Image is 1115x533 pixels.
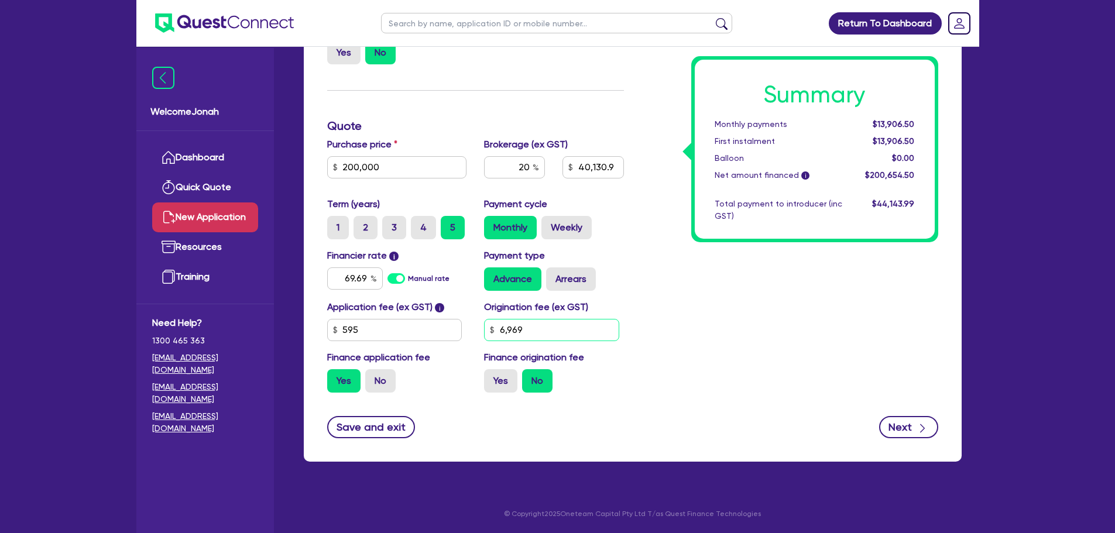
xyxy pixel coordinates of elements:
span: $13,906.50 [873,119,914,129]
div: Net amount financed [706,169,851,181]
label: 5 [441,216,465,239]
label: Manual rate [408,273,450,284]
div: Monthly payments [706,118,851,130]
div: Balloon [706,152,851,164]
a: Quick Quote [152,173,258,202]
a: Resources [152,232,258,262]
span: i [389,252,399,261]
label: Financier rate [327,249,399,263]
a: [EMAIL_ADDRESS][DOMAIN_NAME] [152,381,258,405]
span: $0.00 [892,153,914,163]
span: Need Help? [152,316,258,330]
h1: Summary [715,81,915,109]
label: Yes [484,369,517,393]
input: Search by name, application ID or mobile number... [381,13,732,33]
span: $13,906.50 [873,136,914,146]
span: 1300 465 363 [152,335,258,347]
span: Welcome Jonah [150,105,260,119]
span: i [435,303,444,312]
a: [EMAIL_ADDRESS][DOMAIN_NAME] [152,410,258,435]
label: Origination fee (ex GST) [484,300,588,314]
span: $200,654.50 [865,170,914,180]
label: Finance application fee [327,350,430,364]
img: training [162,270,176,284]
p: © Copyright 2025 Oneteam Capital Pty Ltd T/as Quest Finance Technologies [296,508,970,519]
a: Return To Dashboard [829,12,942,35]
label: Brokerage (ex GST) [484,137,568,152]
h3: Quote [327,119,624,133]
div: First instalment [706,135,851,147]
button: Next [879,416,938,438]
a: Training [152,262,258,292]
img: new-application [162,210,176,224]
label: 1 [327,216,349,239]
label: Weekly [541,216,592,239]
label: Purchase price [327,137,397,152]
a: [EMAIL_ADDRESS][DOMAIN_NAME] [152,352,258,376]
label: Monthly [484,216,537,239]
a: Dropdown toggle [944,8,975,39]
img: icon-menu-close [152,67,174,89]
img: quest-connect-logo-blue [155,13,294,33]
label: Term (years) [327,197,380,211]
img: quick-quote [162,180,176,194]
button: Save and exit [327,416,416,438]
img: resources [162,240,176,254]
label: No [365,41,396,64]
label: Application fee (ex GST) [327,300,433,314]
label: Yes [327,41,361,64]
label: Arrears [546,267,596,291]
a: Dashboard [152,143,258,173]
label: Payment cycle [484,197,547,211]
label: 3 [382,216,406,239]
label: Yes [327,369,361,393]
label: Finance origination fee [484,350,584,364]
label: 4 [411,216,436,239]
label: No [522,369,553,393]
label: Advance [484,267,541,291]
label: No [365,369,396,393]
label: 2 [354,216,378,239]
div: Total payment to introducer (inc GST) [706,198,851,222]
a: New Application [152,202,258,232]
span: $44,143.99 [872,199,914,208]
span: i [801,172,809,180]
label: Payment type [484,249,545,263]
